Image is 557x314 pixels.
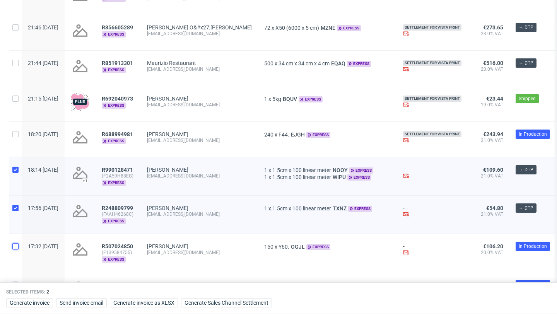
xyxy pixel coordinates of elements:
[347,174,371,181] span: express
[102,131,133,137] span: R688994981
[147,60,196,66] a: Maurizio Restaurant
[102,67,126,73] span: express
[147,205,188,211] a: [PERSON_NAME]
[28,167,58,173] span: 18:14 [DATE]
[475,31,503,37] span: 23.0% VAT
[264,282,391,288] div: x
[272,205,331,212] span: 1.5cm x 100 linear meter
[264,167,267,173] span: 1
[56,298,107,307] button: Send invoice email
[331,205,348,212] a: TXNZ
[113,300,174,305] span: Generate invoice as XLSX
[330,60,347,67] a: EQAQ
[483,60,503,66] span: €516.00
[110,298,178,307] button: Generate invoice as XLSX
[519,131,547,138] span: In Production
[483,131,503,137] span: €243.94
[71,57,89,75] img: no_design.png
[102,282,133,288] span: R130845311
[147,249,252,256] div: [EMAIL_ADDRESS][DOMAIN_NAME]
[272,174,331,180] span: 1.5cm x 100 linear meter
[28,131,58,137] span: 18:20 [DATE]
[102,167,133,173] span: R990128471
[331,167,349,173] a: NOOY
[102,102,126,109] span: express
[147,137,252,143] div: [EMAIL_ADDRESS][DOMAIN_NAME]
[475,66,503,72] span: 20.0% VAT
[147,102,252,108] div: [EMAIL_ADDRESS][DOMAIN_NAME]
[147,282,188,288] a: [PERSON_NAME]
[483,243,503,249] span: €106.20
[475,102,503,108] span: 19.0% VAT
[403,205,463,218] div: -
[331,174,347,180] a: WIPU
[181,298,272,307] button: Generate Sales Channel Settlement
[264,244,273,250] span: 150
[102,256,126,263] span: express
[147,243,188,249] a: [PERSON_NAME]
[475,249,503,256] span: 20.0% VAT
[483,282,503,288] span: €166.60
[264,25,270,31] span: 72
[519,243,547,250] span: In Production
[289,244,306,250] a: OGJL
[102,138,126,144] span: express
[71,128,89,147] img: no_design.png
[278,60,330,67] span: 34 cm x 34 cm x 4 cm
[483,24,503,31] span: €273.65
[272,96,281,102] span: 5kg
[28,282,58,288] span: 14:53 [DATE]
[349,167,373,174] span: express
[102,96,135,102] a: R692040973
[281,96,299,102] span: BQUV
[147,211,252,217] div: [EMAIL_ADDRESS][DOMAIN_NAME]
[264,60,391,67] div: x
[147,66,252,72] div: [EMAIL_ADDRESS][DOMAIN_NAME]
[264,205,391,212] div: x
[519,166,533,173] span: → DTP
[519,95,536,102] span: Shipped
[264,131,273,138] span: 240
[319,25,337,31] span: MZNE
[71,92,89,111] img: plus-icon.676465ae8f3a83198b3f.png
[278,282,289,288] span: Y90.
[102,24,135,31] a: R856605289
[185,300,268,305] span: Generate Sales Channel Settlement
[264,167,391,174] div: x
[102,249,135,256] span: (F139584755)
[264,24,391,31] div: x
[6,298,53,307] button: Generate invoice
[348,206,372,212] span: express
[102,243,133,249] span: R507024850
[403,282,463,295] div: -
[264,60,273,67] span: 500
[60,300,103,305] span: Send invoice email
[71,278,89,297] img: no_design.png
[289,131,306,138] a: EJGH
[278,131,289,138] span: F44.
[275,25,319,31] span: X50 (6000 x 5 cm)
[102,205,135,211] a: R248809799
[71,21,89,40] img: no_design.png
[519,24,533,31] span: → DTP
[102,243,135,249] a: R507024850
[264,174,391,181] div: x
[483,167,503,173] span: €109.60
[278,244,289,250] span: Y60.
[289,282,305,288] a: TQIH
[102,96,133,102] span: R692040973
[28,24,58,31] span: 21:46 [DATE]
[264,243,391,250] div: x
[147,31,252,37] div: [EMAIL_ADDRESS][DOMAIN_NAME]
[102,167,135,173] a: R990128471
[102,180,126,186] span: express
[28,205,58,211] span: 17:56 [DATE]
[147,167,188,173] a: [PERSON_NAME]
[147,24,252,31] a: [PERSON_NAME] O&#x27;[PERSON_NAME]
[10,300,50,305] span: Generate invoice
